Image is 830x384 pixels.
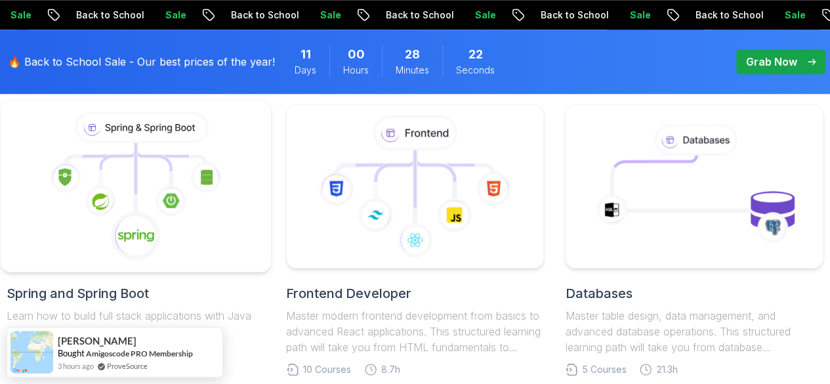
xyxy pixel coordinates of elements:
span: 11 Days [301,45,311,64]
p: Sale [766,9,808,22]
h2: Spring and Spring Boot [7,284,265,303]
p: Back to School [677,9,766,22]
p: Back to School [367,9,457,22]
p: Back to School [522,9,612,22]
p: Sale [612,9,654,22]
span: [PERSON_NAME] [58,335,136,347]
span: 21.3h [656,363,677,376]
a: Spring and Spring BootLearn how to build full stack applications with Java and Spring Boot10 Cour... [7,104,265,360]
p: Back to School [213,9,302,22]
span: Bought [58,348,85,358]
span: 22 Seconds [468,45,483,64]
span: Minutes [396,64,429,77]
span: 10 Courses [303,363,351,376]
span: 8.7h [381,363,400,376]
p: Grab Now [746,54,797,70]
span: Days [295,64,316,77]
p: Master modern frontend development from basics to advanced React applications. This structured le... [286,308,545,355]
span: 28 Minutes [405,45,420,64]
span: 0 Hours [348,45,365,64]
span: 5 Courses [582,363,626,376]
span: Seconds [456,64,495,77]
a: DatabasesMaster table design, data management, and advanced database operations. This structured ... [565,104,823,376]
p: Learn how to build full stack applications with Java and Spring Boot [7,308,265,339]
h2: Databases [565,284,823,303]
p: Sale [457,9,499,22]
a: Frontend DeveloperMaster modern frontend development from basics to advanced React applications. ... [286,104,545,376]
p: Sale [147,9,189,22]
a: Amigoscode PRO Membership [86,349,193,358]
h2: Frontend Developer [286,284,545,303]
p: Back to School [58,9,147,22]
span: 3 hours ago [58,360,94,372]
span: Hours [343,64,369,77]
a: ProveSource [107,360,148,372]
p: 🔥 Back to School Sale - Our best prices of the year! [8,54,275,70]
p: Sale [302,9,344,22]
img: provesource social proof notification image [10,331,53,373]
p: Master table design, data management, and advanced database operations. This structured learning ... [565,308,823,355]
